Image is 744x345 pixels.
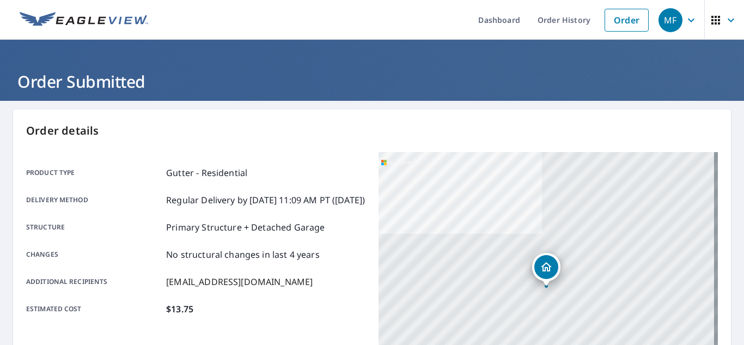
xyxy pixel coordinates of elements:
p: Delivery method [26,193,162,207]
a: Order [605,9,649,32]
p: Estimated cost [26,302,162,316]
p: No structural changes in last 4 years [166,248,320,261]
p: Gutter - Residential [166,166,247,179]
h1: Order Submitted [13,70,731,93]
p: Order details [26,123,718,139]
p: Changes [26,248,162,261]
div: MF [658,8,682,32]
p: $13.75 [166,302,193,316]
img: EV Logo [20,12,148,28]
p: Regular Delivery by [DATE] 11:09 AM PT ([DATE]) [166,193,365,207]
p: Additional recipients [26,275,162,288]
p: [EMAIL_ADDRESS][DOMAIN_NAME] [166,275,313,288]
p: Structure [26,221,162,234]
p: Product type [26,166,162,179]
p: Primary Structure + Detached Garage [166,221,325,234]
div: Dropped pin, building 1, Residential property, 2072 PROVINCIAL RD 308 PINEY MB R0A1Z0 [532,253,560,287]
